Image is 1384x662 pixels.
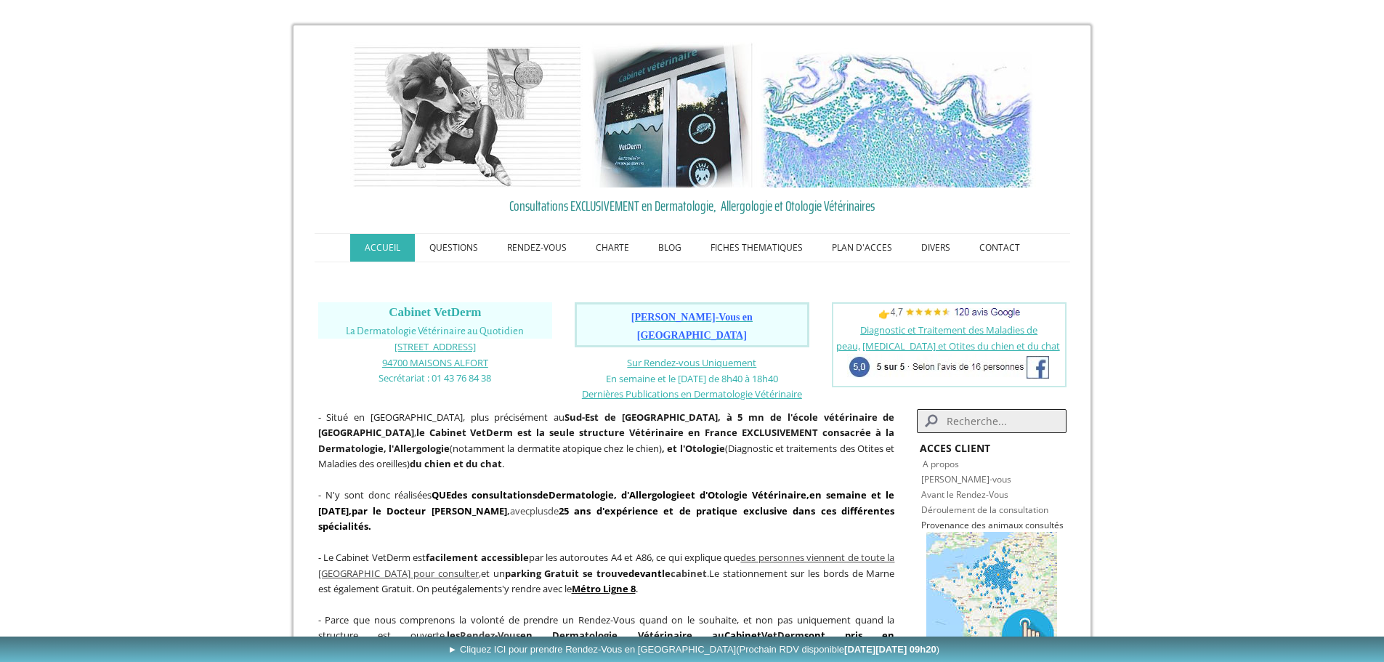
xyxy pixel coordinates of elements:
a: Allergologie [629,488,685,501]
strong: QUE [432,488,451,501]
span: . [707,567,709,580]
b: , [352,504,510,517]
a: FICHES THEMATIQUES [696,234,817,262]
strong: Sud-Est de [GEOGRAPHIC_DATA], à 5 mn de l'école vétérinaire de [GEOGRAPHIC_DATA] [318,411,895,440]
span: , [349,504,352,517]
strong: des [451,488,467,501]
strong: le [416,426,425,439]
a: aire [788,488,806,501]
a: QUESTIONS [415,234,493,262]
b: , et l'Otologie [662,442,725,455]
span: Rendez-V [460,629,503,642]
strong: de , d' et d' [472,488,788,501]
a: CONTACT [965,234,1035,262]
a: BLOG [644,234,696,262]
a: ACCUEIL [350,234,415,262]
span: facilement [426,551,478,564]
span: P [921,519,926,531]
span: [STREET_ADDRESS] [394,340,476,353]
span: . [572,582,638,595]
span: - Le Cabinet VetDerm est par les autoroutes A4 et A86, ce qui explique que et un Le stationnement... [318,551,895,595]
span: plus [530,504,548,517]
a: Dermatologie [549,488,614,501]
a: [STREET_ADDRESS] [394,339,476,353]
strong: accessible [481,551,529,564]
span: parking Gratuit se trouve le [505,567,707,580]
b: [DATE][DATE] 09h20 [844,644,936,655]
span: par le Docteur [PERSON_NAME] [352,504,507,517]
a: Sur Rendez-vous Uniquement [627,356,756,369]
strong: , [806,488,809,501]
span: également [452,582,498,595]
a: DIVERS [907,234,965,262]
strong: du chien et du chat [410,457,502,470]
span: 👉 [878,307,1020,320]
a: CHARTE [581,234,644,262]
span: en semaine et le [DATE] [318,488,895,517]
span: en Dermatologie Vétérinaire au VetDerm [520,629,804,642]
b: France EXCLUSIVEMENT consacrée à la Dermatologie, l'Allergologie [318,426,895,455]
span: Cabinet VetDerm [389,305,481,319]
a: 94700 MAISONS ALFORT [382,355,488,369]
a: RENDEZ-VOUS [493,234,581,262]
a: Déroulement de la consultation [921,504,1048,516]
a: des personnes viennent de toute la [GEOGRAPHIC_DATA] pour consulter [318,551,895,580]
b: Cabinet VetDerm est la seule structure Vétérinaire en [429,426,701,439]
a: Otologie Vétérin [708,488,788,501]
a: Diagnostic et Traitement des Maladies de peau, [836,323,1038,352]
span: Secrétariat : 01 43 76 84 38 [379,371,491,384]
span: 94700 MAISONS ALFORT [382,356,488,369]
span: En semaine et le [DATE] de 8h40 à 18h40 [606,372,778,385]
span: cabinet [671,567,707,580]
a: Avant le Rendez-Vous [921,488,1008,501]
span: (Prochain RDV disponible ) [736,644,939,655]
a: [PERSON_NAME]-vous [921,473,1011,485]
span: Dernières Publications en Dermatologie Vétérinaire [582,387,802,400]
a: Métro Ligne 8 [572,582,636,595]
span: Cabinet [724,629,761,642]
span: , [318,551,895,580]
strong: ACCES CLIENT [920,441,990,455]
span: devant [628,567,662,580]
span: - Situé en [GEOGRAPHIC_DATA], plus précisément au , (notamment la dermatite atopique chez le chie... [318,411,895,471]
span: s [516,629,520,642]
a: [MEDICAL_DATA] et Otites du chien et du chat [862,339,1060,352]
span: ► Cliquez ICI pour prendre Rendez-Vous en [GEOGRAPHIC_DATA] [448,644,939,655]
a: [PERSON_NAME]-Vous en [GEOGRAPHIC_DATA] [631,312,753,341]
a: rovenance [926,519,969,531]
a: A propos [923,458,959,470]
span: ou [503,629,516,642]
span: - N'y sont donc réalisées [318,488,895,533]
a: Consultations EXCLUSIVEMENT en Dermatologie, Allergologie et Otologie Vétérinaires [318,195,1067,217]
span: La Dermatologie Vétérinaire au Quotidien [346,326,524,336]
strong: les [447,629,520,642]
a: Dernières Publications en Dermatologie Vétérinaire [582,387,802,400]
strong: 25 ans d'expérience et de pratique exclusive dans ces différentes spécialités. [318,504,895,533]
a: consultations [472,488,537,501]
span: avec de [318,488,895,533]
a: PLAN D'ACCES [817,234,907,262]
span: - Parce que nous comprenons la volonté de prendre un Rendez-Vous quand on le souhaite, et non pas... [318,613,895,642]
input: Search [917,409,1066,433]
span: des animaux consultés [971,519,1064,531]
